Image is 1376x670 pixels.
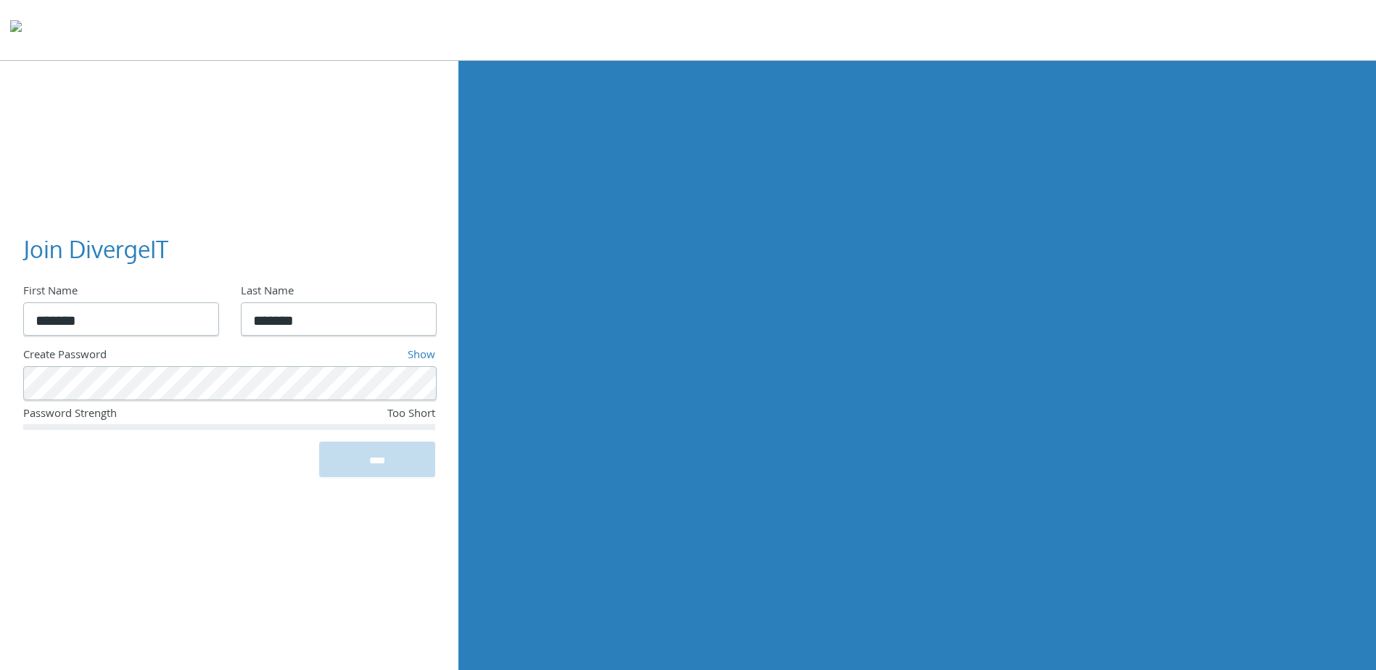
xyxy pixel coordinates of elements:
div: First Name [23,284,218,302]
a: Show [408,347,435,365]
div: Create Password [23,347,287,366]
div: Too Short [298,406,435,425]
div: Last Name [241,284,435,302]
h3: Join DivergeIT [23,233,424,266]
div: Password Strength [23,406,298,425]
img: todyl-logo-dark.svg [10,15,22,44]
